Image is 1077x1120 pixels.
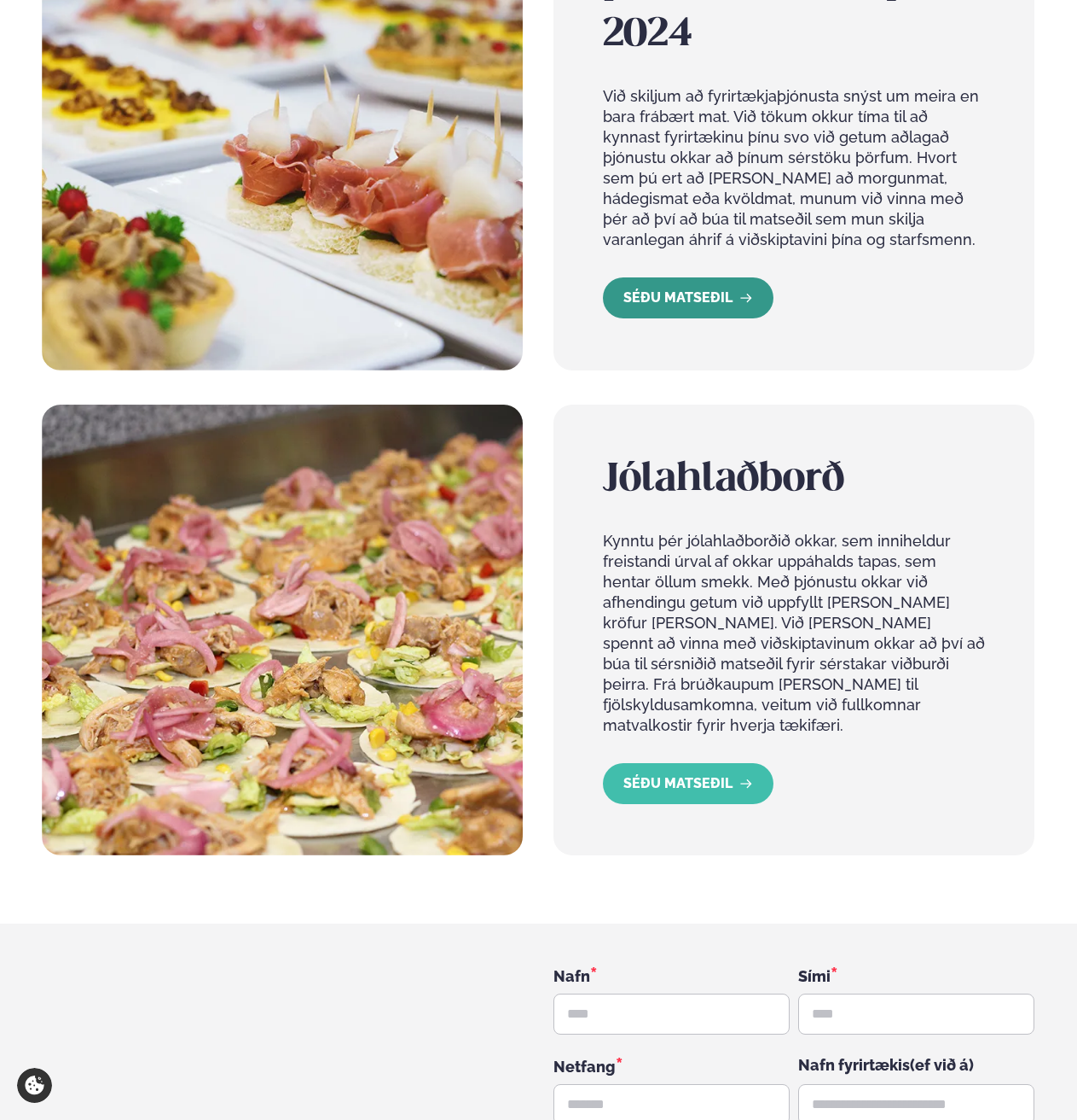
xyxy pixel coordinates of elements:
h2: Jólahlaðborð [603,456,985,504]
div: Nafn fyrirtækis [798,1055,1034,1077]
span: (ef við á) [910,1056,974,1074]
div: Sími [798,965,1034,987]
img: image alt [42,405,523,855]
div: Netfang [553,1055,790,1077]
a: SÉÐU MATSEÐIL [603,763,773,804]
a: SÉÐU MATSEÐIL [603,277,773,318]
a: Cookie settings [17,1068,52,1103]
p: Kynntu þér jólahlaðborðið okkar, sem inniheldur freistandi úrval af okkar uppáhalds tapas, sem he... [603,531,985,736]
div: Nafn [553,965,790,987]
p: Við skiljum að fyrirtækjaþjónusta snýst um meira en bara frábært mat. Við tökum okkur tíma til að... [603,86,985,250]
